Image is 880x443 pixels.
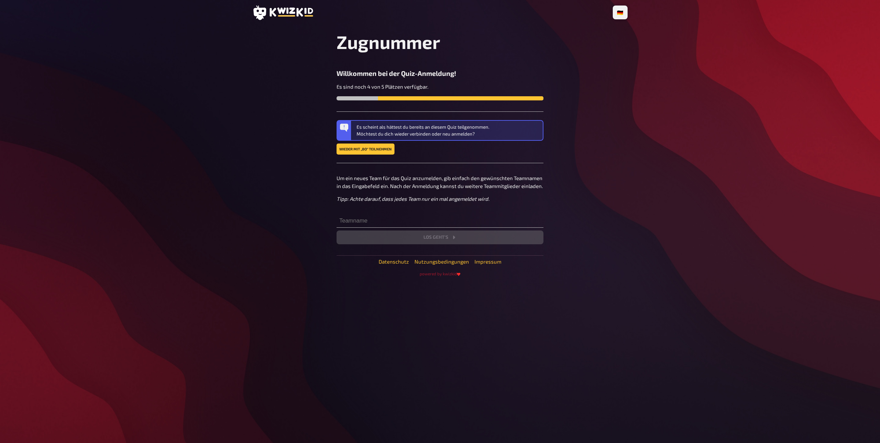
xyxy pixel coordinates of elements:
[337,230,543,244] button: Los geht's
[379,258,409,265] a: Datenschutz
[337,144,394,155] a: Wieder mit „BO“ teilnehmen
[337,174,543,190] p: Um ein neues Team für das Quiz anzumelden, gib einfach den gewünschten Teamnamen in das Eingabefe...
[337,31,543,53] h1: Zugnummer
[474,258,501,265] a: Impressum
[414,258,469,265] a: Nutzungsbedingungen
[337,214,543,228] input: Teamname
[357,124,540,138] div: Es scheint als hättest du bereits an diesem Quiz teilgenommen. Möchtest du dich wieder verbinden ...
[614,7,626,18] li: 🇩🇪
[420,271,460,276] small: powered by kwizkid
[420,270,460,277] a: powered by kwizkid
[337,83,543,91] p: Es sind noch 4 von 5 Plätzen verfügbar.
[337,69,543,77] h3: Willkommen bei der Quiz-Anmeldung!
[337,196,489,202] i: Tipp: Achte darauf, dass jedes Team nur ein mal angemeldet wird.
